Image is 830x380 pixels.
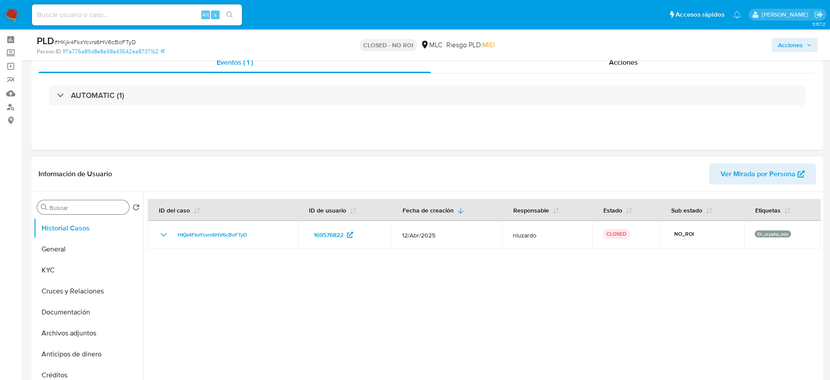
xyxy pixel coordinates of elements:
h1: Información de Usuario [39,170,112,178]
p: CLOSED - NO ROI [360,39,417,51]
span: # HKjk4FkxYcvrs6HV6cBoFTyD [54,38,136,46]
button: Volver al orden por defecto [133,204,140,213]
span: Ver Mirada por Persona [721,164,795,185]
span: Riesgo PLD: [446,40,495,50]
button: Acciones [772,38,818,52]
input: Buscar [49,204,126,212]
span: s [214,10,217,19]
button: Cruces y Relaciones [34,281,143,302]
button: General [34,239,143,260]
button: search-icon [221,9,238,21]
button: Anticipos de dinero [34,344,143,365]
span: Accesos rápidos [676,10,725,19]
b: Person ID [37,48,61,56]
b: PLD [37,34,54,48]
a: 1f7a776a89d8e8a98a43542ea87371b2 [63,48,165,56]
div: AUTOMATIC (1) [49,85,805,105]
span: Acciones [609,57,638,67]
button: Buscar [41,204,48,211]
button: Documentación [34,302,143,323]
button: Historial Casos [34,218,143,239]
button: KYC [34,260,143,281]
span: 3.157.2 [812,21,826,28]
span: MID [483,40,495,50]
p: nicolas.luzardo@mercadolibre.com [762,10,811,19]
a: Salir [814,10,823,19]
input: Buscar usuario o caso... [32,9,242,21]
button: Ver Mirada por Persona [709,164,816,185]
div: MLC [420,40,443,50]
a: Notificaciones [733,11,741,18]
span: Alt [202,10,209,19]
span: Acciones [778,38,803,52]
h3: AUTOMATIC (1) [71,91,124,100]
button: Archivos adjuntos [34,323,143,344]
span: Eventos ( 1 ) [217,57,253,67]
